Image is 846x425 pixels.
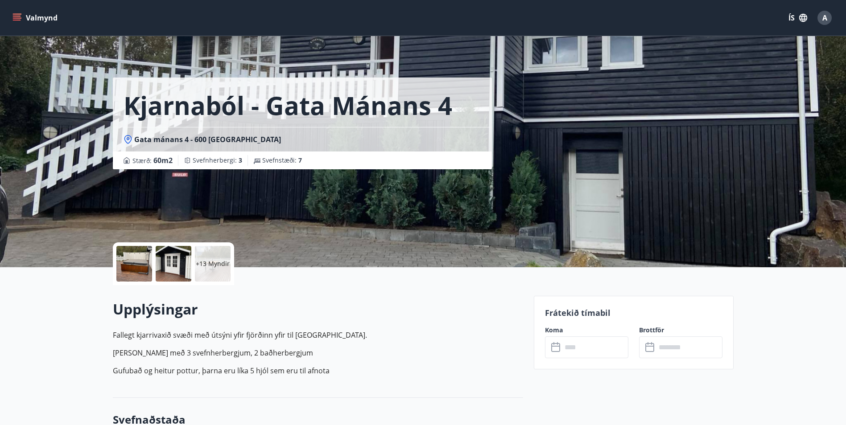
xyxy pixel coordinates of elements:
label: Brottför [639,326,722,335]
p: Frátekið tímabil [545,307,722,319]
button: ÍS [784,10,812,26]
p: [PERSON_NAME] með 3 svefnherbergjum, 2 baðherbergjum [113,347,523,358]
span: A [822,13,827,23]
p: +13 Myndir [196,259,230,268]
span: 60 m2 [153,155,173,165]
span: 7 [298,156,302,164]
button: A [814,7,835,29]
label: Koma [545,326,628,335]
span: Svefnherbergi : [193,156,242,165]
span: Svefnstæði : [262,156,302,165]
p: Fallegt kjarrivaxið svæði með útsýni yfir fjörðinn yfir til [GEOGRAPHIC_DATA]. [113,330,523,340]
span: Stærð : [132,155,173,166]
h1: Kjarnaból - Gata mánans 4 [124,88,452,122]
span: Gata mánans 4 - 600 [GEOGRAPHIC_DATA] [134,135,281,144]
p: Gufubað og heitur pottur, þarna eru líka 5 hjól sem eru til afnota [113,365,523,376]
h2: Upplýsingar [113,299,523,319]
button: menu [11,10,61,26]
span: 3 [239,156,242,164]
